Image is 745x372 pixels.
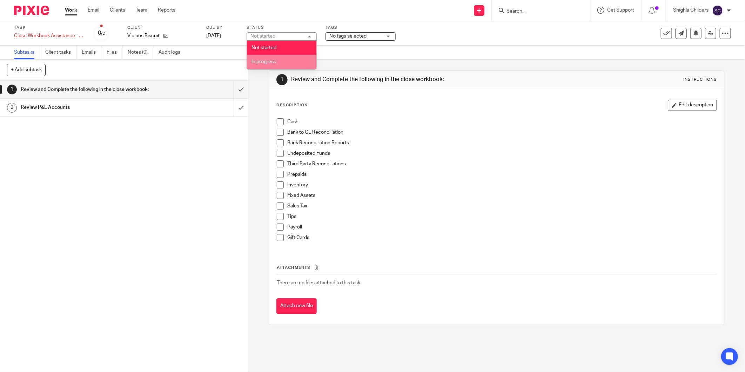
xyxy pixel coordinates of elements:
p: Fixed Assets [287,192,717,199]
a: Reports [158,7,175,14]
p: Cash [287,118,717,125]
a: Team [136,7,147,14]
a: Audit logs [159,46,186,59]
div: 1 [7,85,17,94]
p: Undeposited Funds [287,150,717,157]
a: Client tasks [45,46,76,59]
label: Task [14,25,84,31]
input: Search [506,8,569,15]
p: Third Party Reconciliations [287,160,717,167]
span: In progress [251,59,276,64]
p: Payroll [287,224,717,231]
label: Tags [325,25,396,31]
a: Email [88,7,99,14]
label: Client [127,25,197,31]
span: No tags selected [329,34,367,39]
label: Status [247,25,317,31]
h1: Review and Complete the following in the close workbook: [21,84,158,95]
div: Not started [250,34,275,39]
p: Prepaids [287,171,717,178]
div: Instructions [683,77,717,82]
p: Tips [287,213,717,220]
span: Get Support [607,8,634,13]
button: Attach new file [276,298,317,314]
label: Due by [206,25,238,31]
p: Bank Reconciliation Reports [287,139,717,146]
p: Bank to GL Reconciliation [287,129,717,136]
div: 0 [98,29,105,37]
a: Emails [82,46,101,59]
span: [DATE] [206,33,221,38]
a: Notes (0) [128,46,153,59]
p: Inventory [287,181,717,188]
a: Work [65,7,77,14]
p: Sales Tax [287,202,717,210]
p: Gift Cards [287,234,717,241]
a: Subtasks [14,46,40,59]
img: Pixie [14,6,49,15]
p: Description [276,102,308,108]
span: Not started [251,45,276,50]
div: 1 [276,74,288,85]
button: Edit description [668,100,717,111]
div: 2 [7,103,17,113]
h1: Review P&L Accounts [21,102,158,113]
button: + Add subtask [7,64,46,76]
span: There are no files attached to this task. [277,280,361,285]
a: Clients [110,7,125,14]
img: svg%3E [712,5,723,16]
div: Close Workbook Assistance - P8 [14,32,84,39]
a: Files [107,46,122,59]
span: Attachments [277,266,310,270]
p: Shighla Childers [673,7,709,14]
p: Vicious Biscuit [127,32,160,39]
h1: Review and Complete the following in the close workbook: [291,76,512,83]
small: /2 [101,32,105,35]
